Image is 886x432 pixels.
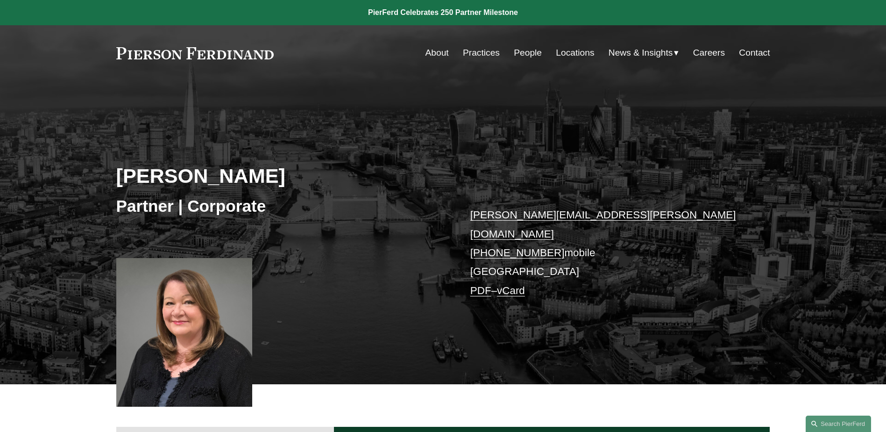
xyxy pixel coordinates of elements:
[693,44,725,62] a: Careers
[609,45,673,61] span: News & Insights
[609,44,679,62] a: folder dropdown
[116,164,443,188] h2: [PERSON_NAME]
[470,206,743,300] p: mobile [GEOGRAPHIC_DATA] –
[470,209,736,239] a: [PERSON_NAME][EMAIL_ADDRESS][PERSON_NAME][DOMAIN_NAME]
[470,247,565,259] a: [PHONE_NUMBER]
[514,44,542,62] a: People
[806,416,871,432] a: Search this site
[556,44,594,62] a: Locations
[463,44,500,62] a: Practices
[425,44,449,62] a: About
[739,44,770,62] a: Contact
[116,196,443,216] h3: Partner | Corporate
[497,285,525,296] a: vCard
[470,285,491,296] a: PDF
